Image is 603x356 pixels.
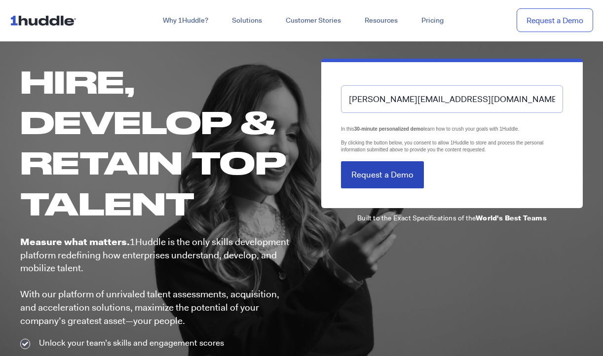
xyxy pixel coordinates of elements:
[476,214,547,222] b: World's Best Teams
[353,12,410,30] a: Resources
[341,126,543,152] span: In this learn how to crush your goals with 1Huddle. By clicking the button below, you consent to ...
[321,213,583,223] p: Built to the Exact Specifications of the
[220,12,274,30] a: Solutions
[341,161,424,188] input: Request a Demo
[274,12,353,30] a: Customer Stories
[20,236,130,248] b: Measure what matters.
[517,8,593,33] a: Request a Demo
[20,61,292,223] h1: Hire, Develop & Retain Top Talent
[410,12,455,30] a: Pricing
[20,236,292,327] p: 1Huddle is the only skills development platform redefining how enterprises understand, develop, a...
[37,337,224,349] span: Unlock your team’s skills and engagement scores
[10,11,80,30] img: ...
[151,12,220,30] a: Why 1Huddle?
[354,126,424,132] strong: 30-minute personalized demo
[341,85,563,112] input: Business Email*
